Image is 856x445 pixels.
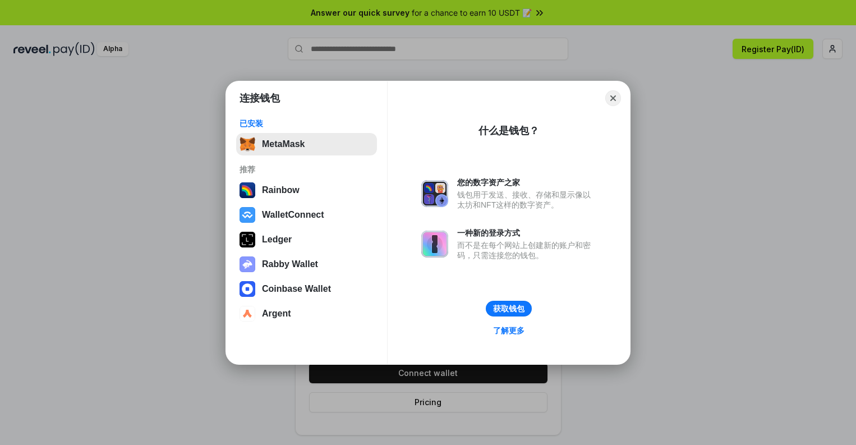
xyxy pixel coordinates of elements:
div: Rainbow [262,185,300,195]
button: 获取钱包 [486,301,532,316]
div: MetaMask [262,139,305,149]
div: 而不是在每个网站上创建新的账户和密码，只需连接您的钱包。 [457,240,596,260]
img: svg+xml,%3Csvg%20width%3D%2228%22%20height%3D%2228%22%20viewBox%3D%220%200%2028%2028%22%20fill%3D... [240,207,255,223]
div: WalletConnect [262,210,324,220]
img: svg+xml,%3Csvg%20xmlns%3D%22http%3A%2F%2Fwww.w3.org%2F2000%2Fsvg%22%20fill%3D%22none%22%20viewBox... [421,180,448,207]
button: Close [605,90,621,106]
div: Ledger [262,235,292,245]
img: svg+xml,%3Csvg%20fill%3D%22none%22%20height%3D%2233%22%20viewBox%3D%220%200%2035%2033%22%20width%... [240,136,255,152]
img: svg+xml,%3Csvg%20width%3D%2228%22%20height%3D%2228%22%20viewBox%3D%220%200%2028%2028%22%20fill%3D... [240,306,255,322]
div: Rabby Wallet [262,259,318,269]
button: Ledger [236,228,377,251]
div: 已安装 [240,118,374,129]
button: Rabby Wallet [236,253,377,276]
div: 什么是钱包？ [478,124,539,137]
button: Argent [236,302,377,325]
div: 一种新的登录方式 [457,228,596,238]
div: 推荐 [240,164,374,175]
img: svg+xml,%3Csvg%20xmlns%3D%22http%3A%2F%2Fwww.w3.org%2F2000%2Fsvg%22%20fill%3D%22none%22%20viewBox... [421,231,448,258]
div: 了解更多 [493,325,524,336]
div: 获取钱包 [493,304,524,314]
div: Argent [262,309,291,319]
div: 您的数字资产之家 [457,177,596,187]
button: MetaMask [236,133,377,155]
a: 了解更多 [486,323,531,338]
h1: 连接钱包 [240,91,280,105]
div: 钱包用于发送、接收、存储和显示像以太坊和NFT这样的数字资产。 [457,190,596,210]
button: Rainbow [236,179,377,201]
button: Coinbase Wallet [236,278,377,300]
div: Coinbase Wallet [262,284,331,294]
img: svg+xml,%3Csvg%20width%3D%22120%22%20height%3D%22120%22%20viewBox%3D%220%200%20120%20120%22%20fil... [240,182,255,198]
button: WalletConnect [236,204,377,226]
img: svg+xml,%3Csvg%20xmlns%3D%22http%3A%2F%2Fwww.w3.org%2F2000%2Fsvg%22%20width%3D%2228%22%20height%3... [240,232,255,247]
img: svg+xml,%3Csvg%20xmlns%3D%22http%3A%2F%2Fwww.w3.org%2F2000%2Fsvg%22%20fill%3D%22none%22%20viewBox... [240,256,255,272]
img: svg+xml,%3Csvg%20width%3D%2228%22%20height%3D%2228%22%20viewBox%3D%220%200%2028%2028%22%20fill%3D... [240,281,255,297]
